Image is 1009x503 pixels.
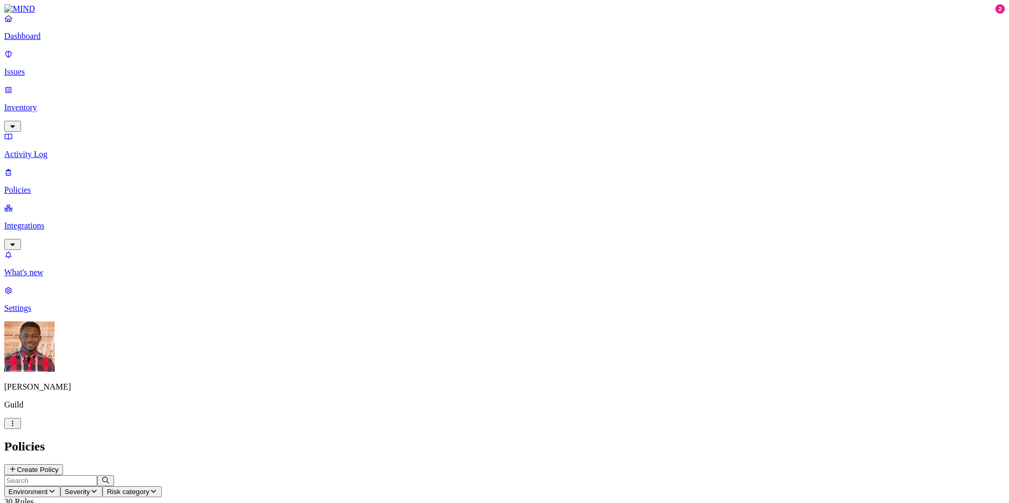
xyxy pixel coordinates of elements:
span: Risk category [107,488,149,496]
span: Severity [65,488,90,496]
img: Charles Sawadogo [4,321,55,372]
div: 2 [995,4,1005,14]
p: What's new [4,268,1005,277]
p: Settings [4,303,1005,313]
p: Inventory [4,103,1005,112]
img: MIND [4,4,35,14]
p: Policies [4,185,1005,195]
button: Create Policy [4,464,63,475]
input: Search [4,475,97,486]
p: Issues [4,67,1005,77]
h2: Policies [4,439,1005,454]
p: Guild [4,400,1005,410]
p: Integrations [4,221,1005,230]
span: Environment [8,488,48,496]
p: [PERSON_NAME] [4,382,1005,392]
p: Dashboard [4,32,1005,41]
p: Activity Log [4,150,1005,159]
